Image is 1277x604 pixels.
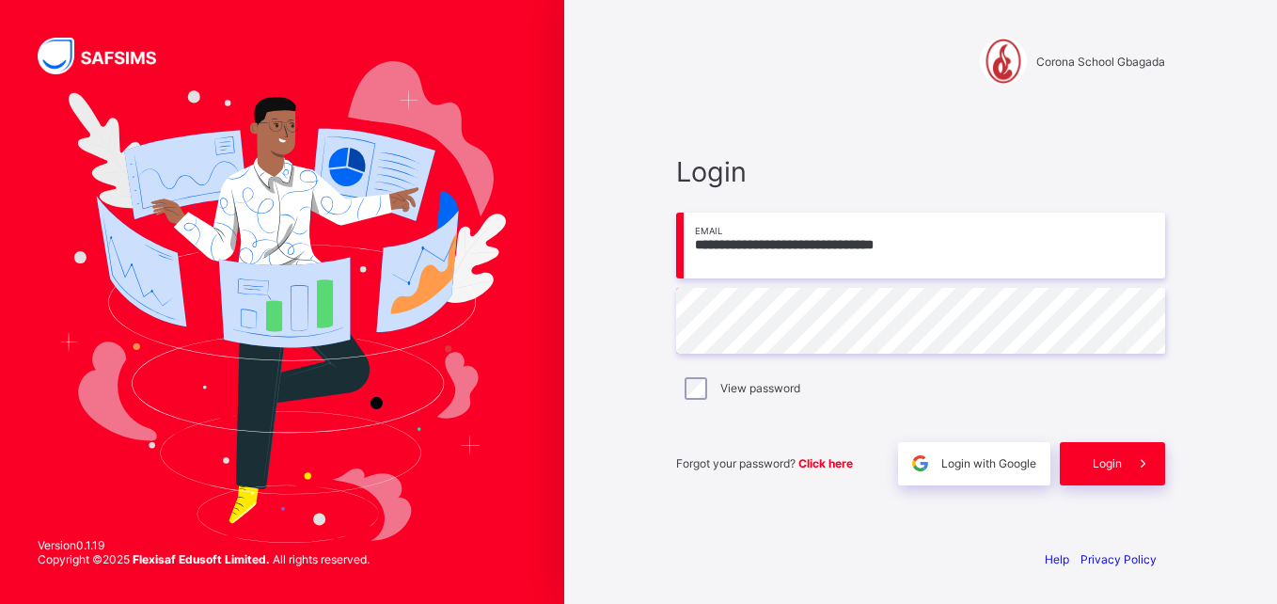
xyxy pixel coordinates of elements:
span: Corona School Gbagada [1036,55,1165,69]
span: Login with Google [941,456,1036,470]
span: Login [676,155,1165,188]
img: google.396cfc9801f0270233282035f929180a.svg [909,453,931,474]
label: View password [720,381,800,395]
span: Login [1093,456,1122,470]
img: SAFSIMS Logo [38,38,179,74]
span: Copyright © 2025 All rights reserved. [38,552,370,566]
a: Help [1045,552,1069,566]
img: Hero Image [58,61,506,543]
strong: Flexisaf Edusoft Limited. [133,552,270,566]
span: Forgot your password? [676,456,853,470]
span: Version 0.1.19 [38,538,370,552]
a: Click here [798,456,853,470]
a: Privacy Policy [1080,552,1157,566]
